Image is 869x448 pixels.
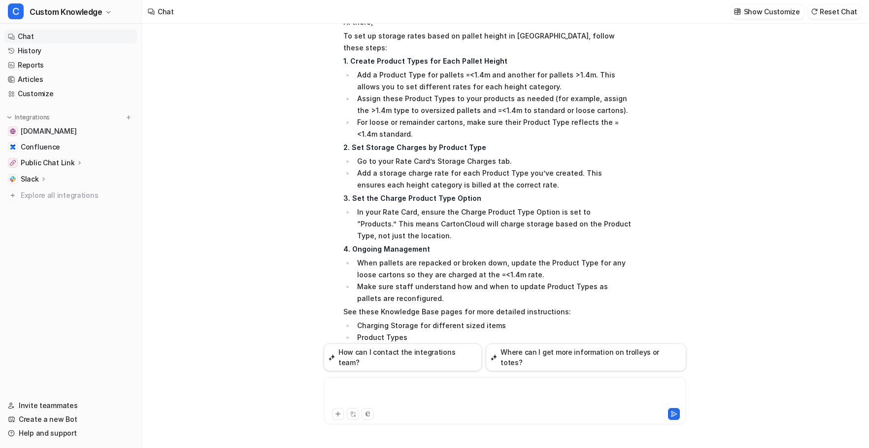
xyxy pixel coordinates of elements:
p: To set up storage rates based on pallet height in [GEOGRAPHIC_DATA], follow these steps: [343,30,632,54]
a: Articles [4,73,137,86]
a: Reports [4,58,137,72]
img: reset [811,8,818,15]
button: Show Customize [731,4,804,19]
img: explore all integrations [8,190,18,200]
p: Show Customize [744,6,800,17]
li: Assign these Product Types to your products as needed (for example, assign the >1.4m type to over... [354,93,632,116]
p: Integrations [15,113,50,121]
strong: 4. Ongoing Management [343,245,430,253]
li: In your Rate Card, ensure the Charge Product Type Option is set to “Products.” This means CartonC... [354,206,632,242]
span: [DOMAIN_NAME] [21,126,76,136]
p: Slack [21,174,39,184]
li: Go to your Rate Card’s Storage Charges tab. [354,155,632,167]
img: Confluence [10,144,16,150]
p: Public Chat Link [21,158,75,168]
span: C [8,3,24,19]
img: Slack [10,176,16,182]
span: Custom Knowledge [30,5,102,19]
img: help.cartoncloud.com [10,128,16,134]
button: Where can I get more information on trolleys or totes? [486,343,686,371]
li: Make sure staff understand how and when to update Product Types as pallets are reconfigured. [354,281,632,304]
a: History [4,44,137,58]
a: Explore all integrations [4,188,137,202]
a: help.cartoncloud.com[DOMAIN_NAME] [4,124,137,138]
span: Confluence [21,142,60,152]
li: Add a Product Type for pallets =<1.4m and another for pallets >1.4m. This allows you to set diffe... [354,69,632,93]
a: Customize [4,87,137,101]
li: Charging Storage for different sized items [354,320,632,332]
button: Reset Chat [808,4,861,19]
li: Product Types [354,332,632,343]
a: Create a new Bot [4,412,137,426]
img: expand menu [6,114,13,121]
a: Chat [4,30,137,43]
li: For loose or remainder cartons, make sure their Product Type reflects the =<1.4m standard. [354,116,632,140]
img: Public Chat Link [10,160,16,166]
img: customize [734,8,741,15]
span: Explore all integrations [21,187,134,203]
img: menu_add.svg [125,114,132,121]
strong: 3. Set the Charge Product Type Option [343,194,481,202]
strong: 2. Set Storage Charges by Product Type [343,143,486,151]
li: When pallets are repacked or broken down, update the Product Type for any loose cartons so they a... [354,257,632,281]
p: See these Knowledge Base pages for more detailed instructions: [343,306,632,318]
button: Integrations [4,112,53,122]
li: Add a storage charge rate for each Product Type you’ve created. This ensures each height category... [354,167,632,191]
a: Help and support [4,426,137,440]
a: ConfluenceConfluence [4,140,137,154]
strong: 1. Create Product Types for Each Pallet Height [343,57,507,65]
a: Invite teammates [4,399,137,412]
button: How can I contact the integrations team? [324,343,482,371]
div: Chat [158,6,174,17]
